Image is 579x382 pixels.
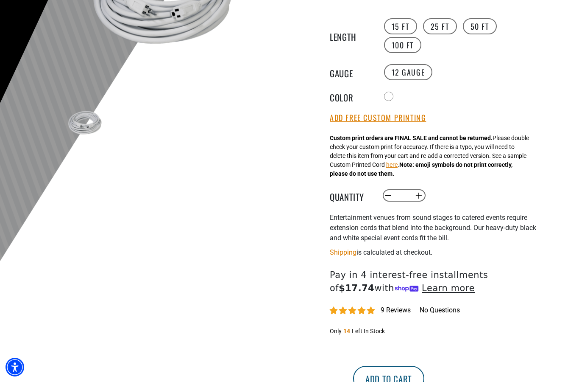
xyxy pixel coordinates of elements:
legend: Color [330,91,372,102]
label: 15 FT [384,18,417,34]
div: is calculated at checkout. [330,247,537,258]
span: 5.00 stars [330,307,376,315]
span: 9 reviews [381,306,411,314]
label: 12 Gauge [384,64,433,80]
strong: Note: emoji symbols do not print correctly, please do not use them. [330,161,512,177]
div: Accessibility Menu [6,358,24,376]
label: 25 FT [423,18,457,34]
legend: Length [330,30,372,41]
label: 100 FT [384,37,422,53]
span: Only [330,328,342,334]
label: Quantity [330,190,372,201]
a: Shipping [330,248,356,256]
p: Entertainment venues from sound stages to catered events require extension cords that blend into ... [330,213,537,243]
span: No questions [420,306,460,315]
button: Add Free Custom Printing [330,113,426,123]
span: 14 [343,328,350,334]
legend: Gauge [330,67,372,78]
div: Please double check your custom print for accuracy. If there is a typo, you will need to delete t... [330,134,529,178]
label: 50 FT [463,18,497,34]
img: white [60,107,109,143]
strong: Custom print orders are FINAL SALE and cannot be returned. [330,135,493,141]
button: here [386,160,398,169]
span: Left In Stock [352,328,385,334]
